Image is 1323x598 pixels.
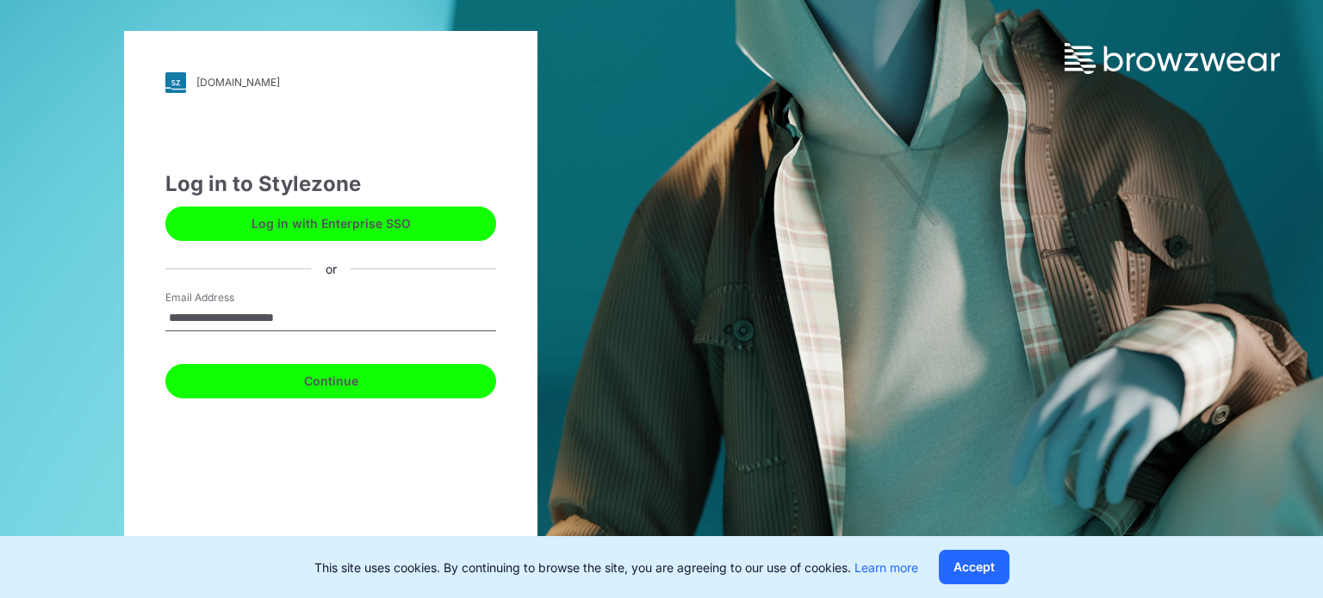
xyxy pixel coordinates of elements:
[165,169,496,200] div: Log in to Stylezone
[165,72,186,93] img: svg+xml;base64,PHN2ZyB3aWR0aD0iMjgiIGhlaWdodD0iMjgiIHZpZXdCb3g9IjAgMCAyOCAyOCIgZmlsbD0ibm9uZSIgeG...
[196,76,280,89] div: [DOMAIN_NAME]
[312,260,351,278] div: or
[1065,43,1280,74] img: browzwear-logo.73288ffb.svg
[939,550,1009,584] button: Accept
[165,364,496,398] button: Continue
[165,72,496,93] a: [DOMAIN_NAME]
[314,558,918,576] p: This site uses cookies. By continuing to browse the site, you are agreeing to our use of cookies.
[165,290,286,305] label: Email Address
[165,207,496,241] button: Log in with Enterprise SSO
[854,560,918,575] a: Learn more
